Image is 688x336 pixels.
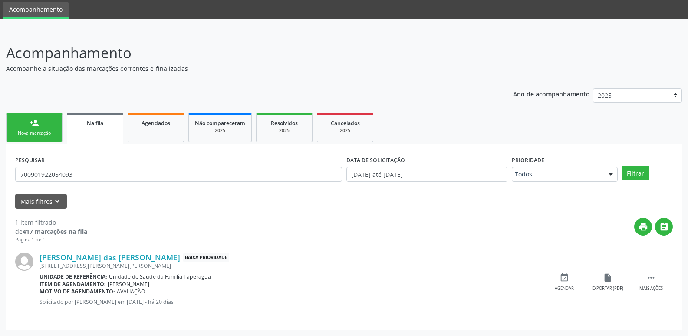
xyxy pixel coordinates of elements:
[560,273,569,283] i: event_available
[323,127,367,134] div: 2025
[40,253,180,262] a: [PERSON_NAME] das [PERSON_NAME]
[346,153,405,167] label: DATA DE SOLICITAÇÃO
[271,120,298,127] span: Resolvidos
[646,273,656,283] i: 
[195,127,245,134] div: 2025
[639,286,663,292] div: Mais ações
[40,280,106,288] b: Item de agendamento:
[263,127,306,134] div: 2025
[183,253,229,262] span: Baixa Prioridade
[515,170,600,179] span: Todos
[142,120,170,127] span: Agendados
[40,288,115,295] b: Motivo de agendamento:
[513,88,590,99] p: Ano de acompanhamento
[3,2,69,19] a: Acompanhamento
[639,222,648,232] i: print
[346,167,507,182] input: Selecione um intervalo
[40,298,543,306] p: Solicitado por [PERSON_NAME] em [DATE] - há 20 dias
[108,280,149,288] span: [PERSON_NAME]
[15,194,67,209] button: Mais filtroskeyboard_arrow_down
[15,236,87,243] div: Página 1 de 1
[659,222,669,232] i: 
[15,153,45,167] label: PESQUISAR
[622,166,649,180] button: Filtrar
[512,153,544,167] label: Prioridade
[13,130,56,136] div: Nova marcação
[40,273,107,280] b: Unidade de referência:
[592,286,623,292] div: Exportar (PDF)
[603,273,612,283] i: insert_drive_file
[555,286,574,292] div: Agendar
[53,196,62,206] i: keyboard_arrow_down
[15,253,33,271] img: img
[15,227,87,236] div: de
[6,64,479,73] p: Acompanhe a situação das marcações correntes e finalizadas
[30,118,39,128] div: person_add
[40,262,543,269] div: [STREET_ADDRESS][PERSON_NAME][PERSON_NAME]
[195,120,245,127] span: Não compareceram
[6,42,479,64] p: Acompanhamento
[331,120,360,127] span: Cancelados
[117,288,145,295] span: AVALIAÇÃO
[15,218,87,227] div: 1 item filtrado
[109,273,211,280] span: Unidade de Saude da Familia Taperagua
[87,120,103,127] span: Na fila
[655,218,673,236] button: 
[15,167,342,182] input: Nome, CNS
[634,218,652,236] button: print
[23,227,87,236] strong: 417 marcações na fila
